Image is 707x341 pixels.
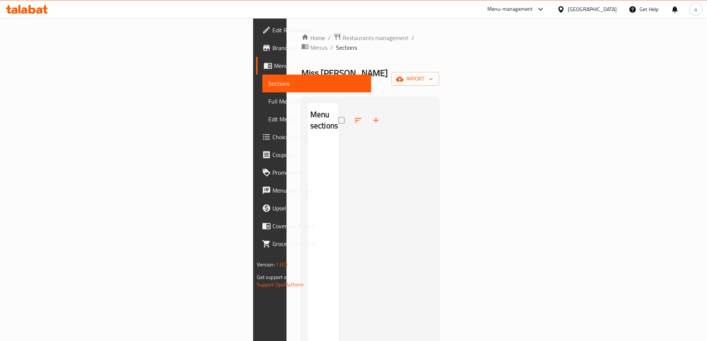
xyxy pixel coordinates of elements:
[256,217,371,235] a: Coverage Report
[272,26,365,35] span: Edit Restaurant
[487,5,533,14] div: Menu-management
[257,272,291,282] span: Get support on:
[268,79,365,88] span: Sections
[257,280,304,289] a: Support.OpsPlatform
[334,33,409,43] a: Restaurants management
[272,239,365,248] span: Grocery Checklist
[268,115,365,124] span: Edit Menu
[367,111,385,129] button: Add section
[256,181,371,199] a: Menu disclaimer
[256,199,371,217] a: Upsell
[272,204,365,213] span: Upsell
[272,43,365,52] span: Branches
[257,260,275,269] span: Version:
[262,110,371,128] a: Edit Menu
[392,72,439,86] button: import
[272,150,365,159] span: Coupons
[412,33,414,42] li: /
[256,128,371,146] a: Choice Groups
[256,146,371,164] a: Coupons
[272,222,365,230] span: Coverage Report
[272,168,365,177] span: Promotions
[276,260,288,269] span: 1.0.0
[694,5,697,13] span: a
[272,132,365,141] span: Choice Groups
[256,164,371,181] a: Promotions
[272,186,365,195] span: Menu disclaimer
[343,33,409,42] span: Restaurants management
[256,235,371,253] a: Grocery Checklist
[256,57,371,75] a: Menus
[256,39,371,57] a: Branches
[268,97,365,106] span: Full Menu View
[307,138,339,144] nav: Menu sections
[262,75,371,92] a: Sections
[568,5,617,13] div: [GEOGRAPHIC_DATA]
[262,92,371,110] a: Full Menu View
[274,61,365,70] span: Menus
[256,21,371,39] a: Edit Restaurant
[397,74,433,83] span: import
